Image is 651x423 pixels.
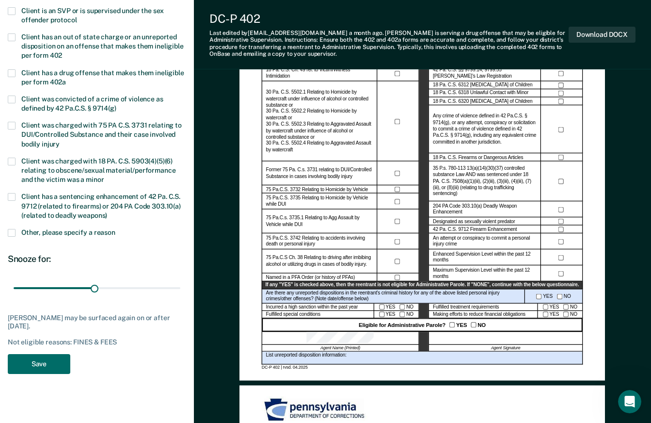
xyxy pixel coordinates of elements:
div: Making efforts to reduce financial obligations [429,311,538,319]
iframe: Intercom live chat [618,390,641,413]
label: 35 P.s. 780-113 13(a)(14)(30)(37) controlled substance Law AND was sentenced under 18 PA. C.S. 75... [433,166,537,198]
button: Download DOCX [569,27,635,43]
label: 75 Pa.C.S. 3742 Relating to accidents involving death or personal injury [266,235,373,248]
div: YES NO [538,311,583,319]
div: Snooze for: [8,254,186,264]
span: Client has a sentencing enhancement of 42 Pa. C.S. 9712 (related to firearms) or 204 PA Code 303.... [21,193,181,219]
label: 75 Pa.C.s. 3735.1 Relating to Agg Assault by Vehicle while DUI [266,215,373,228]
label: Designated as sexually violent predator [433,218,515,225]
span: Other, please specify a reason [21,228,115,236]
div: Agent Signature [429,345,583,352]
div: Fulfilled treatment requirements [429,304,538,311]
div: YES NO [538,304,583,311]
div: YES NO [525,290,583,304]
span: a month ago [349,30,382,36]
span: Client was charged with 75 PA C.S. 3731 relating to DUI/Controlled Substance and their case invol... [21,121,182,147]
label: Maximum Supervision Level within the past 12 months [433,267,537,280]
label: 75 Pa.C.S. 3735 Relating to Homicide by Vehicle while DUI [266,195,373,208]
div: Are there any unreported dispositions in the reentrant's criminal history for any of the above li... [262,290,525,304]
span: Client was convicted of a crime of violence as defined by 42 Pa.C.S. § 9714(g) [21,95,163,112]
span: Client was charged with 18 PA. C.S. 5903(4)(5)(6) relating to obscene/sexual material/performance... [21,157,175,183]
label: 42 Pa. C.S. §§ 9799.14, 9799.55 [PERSON_NAME]’s Law Registration [433,67,537,80]
div: YES NO [374,304,419,311]
span: Client has an out of state charge or an unreported disposition on an offense that makes them inel... [21,33,184,59]
label: Enhanced Supervision Level within the past 12 months [433,251,537,264]
div: YES NO [374,311,419,319]
span: Client is an SVP or is supervised under the sex offender protocol [21,7,163,24]
div: Fulfilled special conditions [262,311,374,319]
label: 75 Pa.C.S Ch. 38 Relating to driving after imbibing alcohol or utilizing drugs in cases of bodily... [266,255,373,268]
label: 18 Pa. C.S. Ch. 49 rel. to Victim/Witness Intimidation [266,67,373,80]
div: [PERSON_NAME] may be surfaced again on or after [DATE]. [8,314,186,330]
label: 18 Pa. C.S. 6312 [MEDICAL_DATA] of Children [433,82,532,89]
label: 18 Pa. C.S. 6318 Unlawful Contact with Minor [433,90,528,97]
div: Last edited by [EMAIL_ADDRESS][DOMAIN_NAME] . [PERSON_NAME] is serving a drug offense that may be... [209,30,569,58]
div: Agent Name (Printed) [262,345,419,352]
label: 42 Pa. C.S. 9712 Firearm Enhancement [433,227,517,233]
span: Client has a drug offense that makes them ineligible per form 402a [21,69,184,86]
button: Save [8,354,70,374]
div: Eligible for Administrative Parole? YES NO [262,319,583,332]
div: If any "YES" is checked above, then the reentrant is not eligible for Administrative Parole. If "... [262,282,583,290]
div: Not eligible reasons: FINES & FEES [8,338,186,346]
div: DC-P 402 [209,12,569,26]
label: 18 Pa. C.S. 6320 [MEDICAL_DATA] of Children [433,98,532,105]
label: 75 Pa.C.S. 3732 Relating to Homicide by Vehicle [266,186,368,193]
div: DC-P 402 | rvsd. 04.2025 [262,365,583,371]
div: Incurred a high sanction within the past year [262,304,374,311]
label: 30 Pa. C.S. 5502.1 Relating to Homicide by watercraft under influence of alcohol or controlled su... [266,90,373,154]
label: Former 75 Pa. C.s. 3731 relating to DUI/Controlled Substance in cases involving bodily injury [266,167,373,180]
label: Any crime of violence defined in 42 Pa.C.S. § 9714(g), or any attempt, conspiracy or solicitation... [433,114,537,146]
label: 204 PA Code 303.10(a) Deadly Weapon Enhancement [433,203,537,216]
label: 18 Pa. C.S. Firearms or Dangerous Articles [433,154,523,161]
label: Named in a PFA Order (or history of PFAs) [266,275,355,281]
label: An attempt or conspiracy to commit a personal injury crime [433,235,537,248]
div: List unreported disposition information: [262,352,583,365]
